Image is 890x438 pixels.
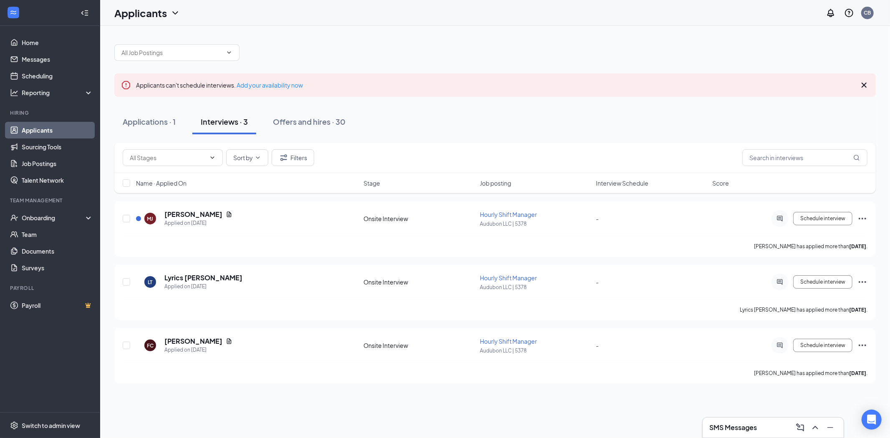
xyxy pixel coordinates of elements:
[22,421,80,430] div: Switch to admin view
[363,179,380,187] span: Stage
[237,81,303,89] a: Add your availability now
[226,149,268,166] button: Sort byChevronDown
[10,197,91,204] div: Team Management
[853,154,860,161] svg: MagnifyingGlass
[130,153,206,162] input: All Stages
[81,9,89,17] svg: Collapse
[775,215,785,222] svg: ActiveChat
[740,306,867,313] p: Lyrics [PERSON_NAME] has applied more than .
[233,155,253,161] span: Sort by
[22,226,93,243] a: Team
[809,421,822,434] button: ChevronUp
[209,154,216,161] svg: ChevronDown
[10,214,18,222] svg: UserCheck
[255,154,261,161] svg: ChevronDown
[596,278,599,286] span: -
[170,8,180,18] svg: ChevronDown
[22,155,93,172] a: Job Postings
[201,116,248,127] div: Interviews · 3
[810,423,820,433] svg: ChevronUp
[857,340,867,350] svg: Ellipses
[712,179,729,187] span: Score
[10,88,18,97] svg: Analysis
[849,370,866,376] b: [DATE]
[793,212,852,225] button: Schedule interview
[826,8,836,18] svg: Notifications
[824,421,837,434] button: Minimize
[10,109,91,116] div: Hiring
[136,179,187,187] span: Name · Applied On
[857,214,867,224] svg: Ellipses
[862,410,882,430] div: Open Intercom Messenger
[22,214,86,222] div: Onboarding
[480,274,537,282] span: Hourly Shift Manager
[22,138,93,155] a: Sourcing Tools
[480,179,511,187] span: Job posting
[164,337,222,346] h5: [PERSON_NAME]
[742,149,867,166] input: Search in interviews
[480,284,591,291] p: Audubon LLC | 5378
[480,220,591,227] p: Audubon LLC | 5378
[226,211,232,218] svg: Document
[22,172,93,189] a: Talent Network
[272,149,314,166] button: Filter Filters
[859,80,869,90] svg: Cross
[164,219,232,227] div: Applied on [DATE]
[775,342,785,349] svg: ActiveChat
[825,423,835,433] svg: Minimize
[226,338,232,345] svg: Document
[480,347,591,354] p: Audubon LLC | 5378
[164,273,242,282] h5: Lyrics [PERSON_NAME]
[754,370,867,377] p: [PERSON_NAME] has applied more than .
[123,116,176,127] div: Applications · 1
[849,243,866,249] b: [DATE]
[596,179,648,187] span: Interview Schedule
[596,215,599,222] span: -
[22,34,93,51] a: Home
[480,211,537,218] span: Hourly Shift Manager
[754,243,867,250] p: [PERSON_NAME] has applied more than .
[363,341,475,350] div: Onsite Interview
[22,88,93,97] div: Reporting
[793,275,852,289] button: Schedule interview
[775,279,785,285] svg: ActiveChat
[849,307,866,313] b: [DATE]
[136,81,303,89] span: Applicants can't schedule interviews.
[800,342,845,348] span: Schedule interview
[114,6,167,20] h1: Applicants
[22,122,93,138] a: Applicants
[844,8,854,18] svg: QuestionInfo
[795,423,805,433] svg: ComposeMessage
[22,259,93,276] a: Surveys
[857,277,867,287] svg: Ellipses
[794,421,807,434] button: ComposeMessage
[480,337,537,345] span: Hourly Shift Manager
[279,153,289,163] svg: Filter
[709,423,757,432] h3: SMS Messages
[22,243,93,259] a: Documents
[226,49,232,56] svg: ChevronDown
[164,282,242,291] div: Applied on [DATE]
[800,216,845,222] span: Schedule interview
[121,80,131,90] svg: Error
[147,215,154,222] div: MJ
[363,278,475,286] div: Onsite Interview
[864,9,871,16] div: CB
[148,279,153,286] div: LT
[9,8,18,17] svg: WorkstreamLogo
[10,284,91,292] div: Payroll
[22,68,93,84] a: Scheduling
[147,342,154,349] div: FC
[22,51,93,68] a: Messages
[800,279,845,285] span: Schedule interview
[273,116,345,127] div: Offers and hires · 30
[121,48,222,57] input: All Job Postings
[164,210,222,219] h5: [PERSON_NAME]
[596,342,599,349] span: -
[10,421,18,430] svg: Settings
[363,214,475,223] div: Onsite Interview
[22,297,93,314] a: PayrollCrown
[793,339,852,352] button: Schedule interview
[164,346,232,354] div: Applied on [DATE]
